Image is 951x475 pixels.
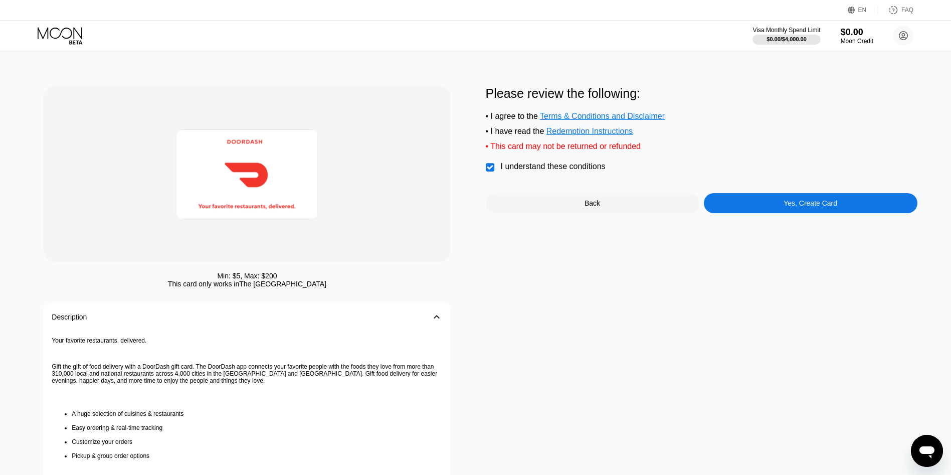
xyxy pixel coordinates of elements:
[540,112,665,120] span: Terms & Conditions and Disclaimer
[486,127,917,136] div: • I have read the
[431,311,443,323] div: 󰅀
[841,27,873,45] div: $0.00Moon Credit
[72,424,442,431] li: Easy ordering & real-time tracking
[486,86,917,101] div: Please review the following:
[486,142,917,151] div: • This card may not be returned or refunded
[486,112,917,121] div: • I agree to the
[767,36,807,42] div: $0.00 / $4,000.00
[486,193,699,213] div: Back
[52,313,87,321] div: Description
[784,199,837,207] div: Yes, Create Card
[52,363,442,384] p: Gift the gift of food delivery with a DoorDash gift card. The DoorDash app connects your favorite...
[841,27,873,38] div: $0.00
[858,7,867,14] div: EN
[911,435,943,467] iframe: Button to launch messaging window
[72,452,442,459] li: Pickup & group order options
[501,162,606,171] div: I understand these conditions
[848,5,878,15] div: EN
[72,438,442,445] li: Customize your orders
[585,199,600,207] div: Back
[901,7,913,14] div: FAQ
[486,163,496,173] div: 
[752,27,820,45] div: Visa Monthly Spend Limit$0.00/$4,000.00
[752,27,820,34] div: Visa Monthly Spend Limit
[168,280,326,288] div: This card only works in The [GEOGRAPHIC_DATA]
[52,337,442,344] p: Your favorite restaurants, delivered.
[878,5,913,15] div: FAQ
[546,127,633,135] span: Redemption Instructions
[704,193,917,213] div: Yes, Create Card
[72,410,442,417] li: A huge selection of cuisines & restaurants
[841,38,873,45] div: Moon Credit
[217,272,277,280] div: Min: $ 5 , Max: $ 200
